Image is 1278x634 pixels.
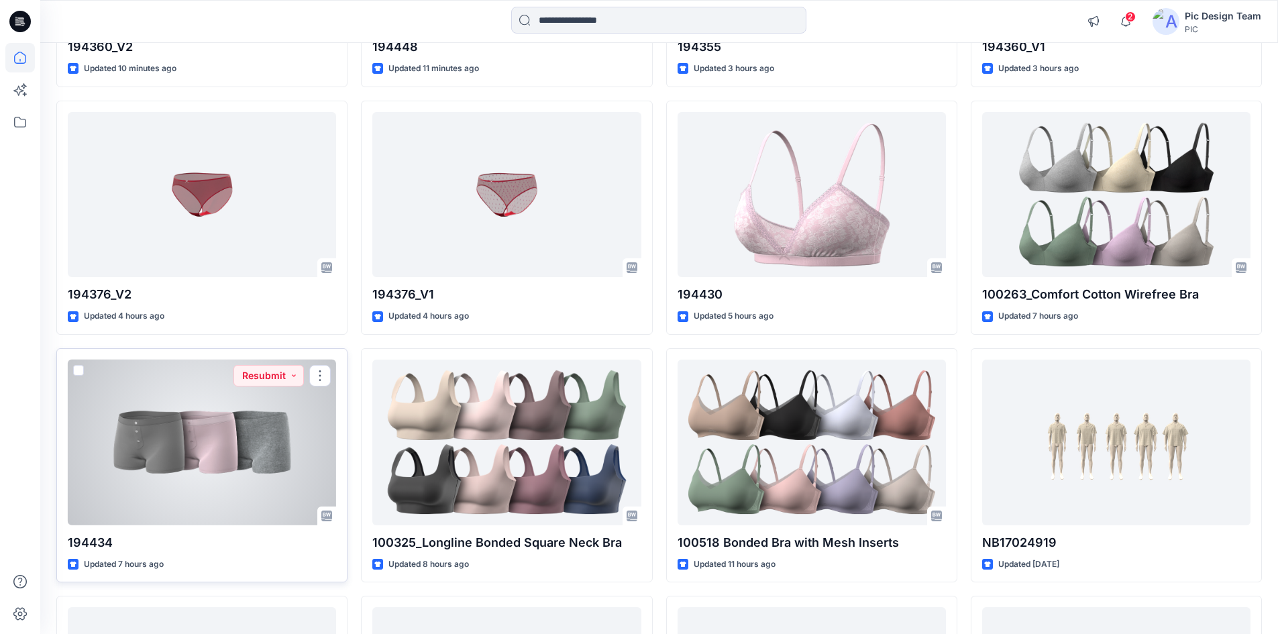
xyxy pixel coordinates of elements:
[372,38,641,56] p: 194448
[388,558,469,572] p: Updated 8 hours ago
[982,360,1250,525] a: NB17024919
[998,558,1059,572] p: Updated [DATE]
[388,309,469,323] p: Updated 4 hours ago
[372,533,641,552] p: 100325_Longline Bonded Square Neck Bra
[84,309,164,323] p: Updated 4 hours ago
[678,112,946,278] a: 194430
[998,62,1079,76] p: Updated 3 hours ago
[982,285,1250,304] p: 100263_Comfort Cotton Wirefree Bra
[84,558,164,572] p: Updated 7 hours ago
[372,112,641,278] a: 194376_V1
[1185,24,1261,34] div: PIC
[1125,11,1136,22] span: 2
[694,558,776,572] p: Updated 11 hours ago
[372,360,641,525] a: 100325_Longline Bonded Square Neck Bra
[982,38,1250,56] p: 194360_V1
[982,533,1250,552] p: NB17024919
[372,285,641,304] p: 194376_V1
[678,285,946,304] p: 194430
[982,112,1250,278] a: 100263_Comfort Cotton Wirefree Bra
[68,285,336,304] p: 194376_V2
[68,533,336,552] p: 194434
[84,62,176,76] p: Updated 10 minutes ago
[678,533,946,552] p: 100518 Bonded Bra with Mesh Inserts
[678,38,946,56] p: 194355
[998,309,1078,323] p: Updated 7 hours ago
[694,309,774,323] p: Updated 5 hours ago
[694,62,774,76] p: Updated 3 hours ago
[68,38,336,56] p: 194360_V2
[68,360,336,525] a: 194434
[1153,8,1179,35] img: avatar
[678,360,946,525] a: 100518 Bonded Bra with Mesh Inserts
[1185,8,1261,24] div: Pic Design Team
[68,112,336,278] a: 194376_V2
[388,62,479,76] p: Updated 11 minutes ago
